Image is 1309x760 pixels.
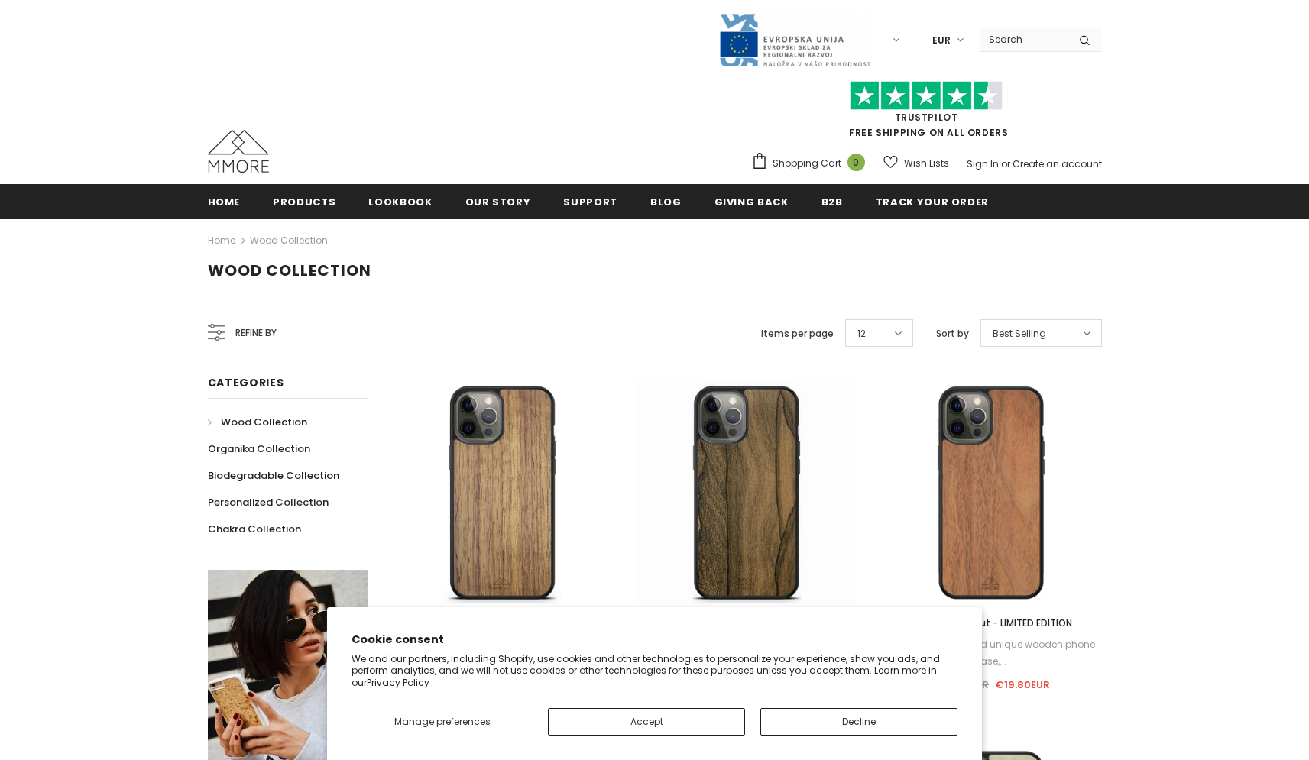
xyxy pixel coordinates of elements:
span: Giving back [714,195,789,209]
button: Manage preferences [352,708,533,736]
a: B2B [821,184,843,218]
span: Shopping Cart [773,156,841,171]
input: Search Site [980,28,1068,50]
span: Home [208,195,241,209]
p: We and our partners, including Shopify, use cookies and other technologies to personalize your ex... [352,653,957,689]
span: or [1001,157,1010,170]
span: FREE SHIPPING ON ALL ORDERS [751,88,1102,139]
a: Chakra Collection [208,516,301,542]
span: Best Selling [993,326,1046,341]
span: Track your order [876,195,989,209]
a: Wood Collection [208,409,307,435]
span: Our Story [465,195,531,209]
a: Track your order [876,184,989,218]
a: Lookbook [368,184,432,218]
a: Home [208,184,241,218]
span: Blog [650,195,682,209]
a: Home [208,231,235,250]
a: Biodegradable Collection [208,462,339,489]
span: 0 [847,154,865,171]
img: Javni Razpis [718,12,871,68]
span: Chakra Collection [208,522,301,536]
a: Giving back [714,184,789,218]
a: Products [273,184,335,218]
a: Trustpilot [895,111,958,124]
span: Products [273,195,335,209]
span: Manage preferences [394,715,491,728]
img: MMORE Cases [208,130,269,173]
div: If you want a fine and unique wooden phone case,... [880,636,1101,670]
span: Refine by [235,325,277,341]
a: Our Story [465,184,531,218]
span: Biodegradable Collection [208,468,339,483]
span: Organika Collection [208,441,310,456]
a: Shopping Cart 0 [751,152,873,175]
button: Accept [548,708,745,736]
label: Items per page [761,326,834,341]
a: Blog [650,184,682,218]
span: €26.90EUR [932,678,989,692]
span: support [563,195,617,209]
a: support [563,184,617,218]
span: EUR [932,33,951,48]
a: European Walnut - LIMITED EDITION [880,615,1101,632]
a: Sign In [967,157,999,170]
a: Create an account [1013,157,1102,170]
span: Wish Lists [904,156,949,171]
a: Personalized Collection [208,489,329,516]
a: Wish Lists [883,150,949,176]
span: Personalized Collection [208,495,329,509]
span: B2B [821,195,843,209]
a: Organika Collection [208,435,310,462]
h2: Cookie consent [352,632,957,648]
span: European Walnut - LIMITED EDITION [909,616,1072,629]
span: Wood Collection [221,415,307,429]
button: Decline [760,708,957,736]
span: 12 [857,326,866,341]
a: Javni Razpis [718,33,871,46]
a: Privacy Policy [367,676,429,689]
span: Wood Collection [208,260,371,281]
span: €19.80EUR [995,678,1050,692]
a: Wood Collection [250,234,328,247]
img: Trust Pilot Stars [850,81,1003,111]
label: Sort by [936,326,969,341]
span: Lookbook [368,195,432,209]
span: Categories [208,375,284,390]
